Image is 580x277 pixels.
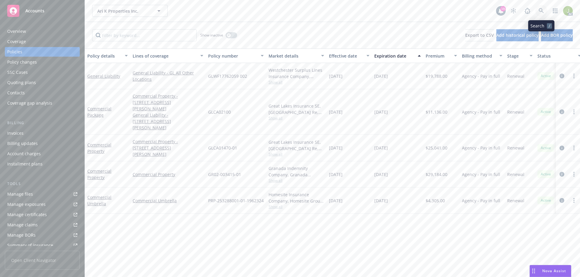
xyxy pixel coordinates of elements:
a: Search [535,5,547,17]
a: Billing updates [5,139,80,148]
span: $19,788.00 [426,73,447,79]
div: Installment plans [7,159,43,169]
button: Add BOR policy [541,29,573,41]
span: [DATE] [329,171,343,178]
span: Active [540,109,552,115]
a: circleInformation [558,108,565,115]
div: Billing [5,120,80,126]
span: Renewal [507,171,524,178]
button: Effective date [327,49,372,63]
span: Export to CSV [465,32,494,38]
a: Manage claims [5,220,80,230]
div: Market details [269,53,317,59]
div: Manage exposures [7,200,46,209]
a: circleInformation [558,72,565,80]
a: Commercial Property - [STREET_ADDRESS][PERSON_NAME] [133,93,203,112]
span: PRP-253288001-01-1962324 [208,197,264,204]
span: Renewal [507,73,524,79]
button: Stage [505,49,535,63]
span: Show all [269,152,324,157]
span: Open Client Navigator [5,251,80,270]
div: Manage certificates [7,210,47,219]
button: Expiration date [372,49,423,63]
input: Filter by keyword... [92,29,197,41]
button: Lines of coverage [130,49,206,63]
a: Installment plans [5,159,80,169]
span: [DATE] [374,145,388,151]
div: Westchester Surplus Lines Insurance Company, Chubb Group, RT Specialty Insurance Services, LLC (R... [269,67,324,80]
div: Effective date [329,53,363,59]
button: Export to CSV [465,29,494,41]
a: Accounts [5,2,80,19]
a: circleInformation [558,144,565,152]
span: Accounts [25,8,44,13]
span: [DATE] [374,73,388,79]
div: Invoices [7,128,24,138]
span: GLWF17762059 002 [208,73,247,79]
a: Commercial Property [87,142,111,154]
button: Ari K Properties Inc. [92,5,168,17]
div: Policy changes [7,57,37,67]
span: GR02-003415-01 [208,171,241,178]
a: General Liability [87,73,120,79]
div: Billing updates [7,139,38,148]
span: Show all [269,80,324,85]
button: Premium [423,49,459,63]
a: Commercial Property - [STREET_ADDRESS][PERSON_NAME] [133,138,203,157]
span: Agency - Pay in full [462,73,500,79]
a: Manage certificates [5,210,80,219]
a: Commercial Package [87,106,111,118]
div: Great Lakes Insurance SE, [GEOGRAPHIC_DATA] Re, Hinterland Insurance (fka FTP) [269,139,324,152]
a: Contacts [5,88,80,98]
div: Manage BORs [7,230,36,240]
a: circleInformation [558,171,565,178]
span: Renewal [507,197,524,204]
button: Policy details [85,49,130,63]
div: Policy number [208,53,257,59]
span: Nova Assist [542,268,566,273]
a: General Liability - [STREET_ADDRESS][PERSON_NAME] [133,112,203,131]
a: Quoting plans [5,78,80,87]
span: Add historical policy [496,32,539,38]
span: Add BOR policy [541,32,573,38]
a: Report a Bug [521,5,533,17]
a: Invoices [5,128,80,138]
a: more [570,72,578,80]
a: more [570,108,578,115]
a: Manage exposures [5,200,80,209]
div: Granada Indemnity Company, Granada Indemnity Company, Core Programs [269,165,324,178]
span: Active [540,73,552,79]
span: Show inactive [200,33,223,38]
div: Policy details [87,53,121,59]
a: General Liability - GL All Other Locations [133,70,203,82]
a: circleInformation [558,197,565,204]
div: Status [537,53,574,59]
span: Active [540,198,552,203]
span: Active [540,172,552,177]
span: [DATE] [329,109,343,115]
button: Add historical policy [496,29,539,41]
a: Summary of insurance [5,241,80,250]
a: Commercial Property [87,168,111,180]
span: [DATE] [374,109,388,115]
a: more [570,171,578,178]
div: Great Lakes Insurance SE, [GEOGRAPHIC_DATA] Re, Hinterland Insurance (fka FTP) [269,103,324,115]
span: Agency - Pay in full [462,197,500,204]
div: Premium [426,53,450,59]
a: Account charges [5,149,80,159]
div: Stage [507,53,526,59]
div: Account charges [7,149,41,159]
div: Expiration date [374,53,414,59]
a: Policy changes [5,57,80,67]
div: Coverage gap analysis [7,98,52,108]
img: photo [563,6,573,16]
div: Homesite Insurance Company, Homesite Group Incorporated, Great Point Insurance Company [269,191,324,204]
span: Active [540,145,552,151]
span: [DATE] [374,171,388,178]
div: Summary of insurance [7,241,53,250]
span: Renewal [507,145,524,151]
a: Commercial Property [133,171,203,178]
span: [DATE] [329,197,343,204]
div: Coverage [7,37,26,46]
